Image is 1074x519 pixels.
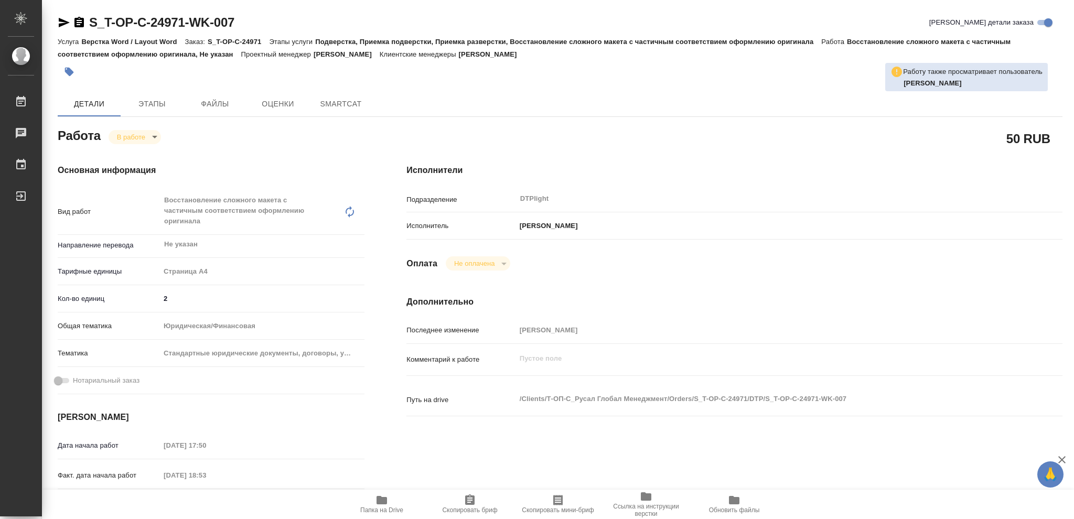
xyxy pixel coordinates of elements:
[58,321,160,331] p: Общая тематика
[269,38,315,46] p: Этапы услуги
[514,490,602,519] button: Скопировать мини-бриф
[1006,129,1050,147] h2: 50 RUB
[1041,463,1059,485] span: 🙏
[58,411,364,424] h4: [PERSON_NAME]
[442,506,497,514] span: Скопировать бриф
[160,468,252,483] input: Пустое поле
[426,490,514,519] button: Скопировать бриф
[58,348,160,359] p: Тематика
[58,125,101,144] h2: Работа
[58,16,70,29] button: Скопировать ссылку для ЯМессенджера
[73,16,85,29] button: Скопировать ссылку
[58,470,160,481] p: Факт. дата начала работ
[73,375,139,386] span: Нотариальный заказ
[253,98,303,111] span: Оценки
[58,266,160,277] p: Тарифные единицы
[58,240,160,251] p: Направление перевода
[81,38,185,46] p: Верстка Word / Layout Word
[109,130,161,144] div: В работе
[314,50,380,58] p: [PERSON_NAME]
[406,164,1062,177] h4: Исполнители
[406,395,515,405] p: Путь на drive
[1037,461,1064,488] button: 🙏
[821,38,847,46] p: Работа
[127,98,177,111] span: Этапы
[608,503,684,517] span: Ссылка на инструкции верстки
[602,490,690,519] button: Ссылка на инструкции верстки
[904,79,962,87] b: [PERSON_NAME]
[690,490,778,519] button: Обновить файлы
[58,294,160,304] p: Кол-во единиц
[406,194,515,205] p: Подразделение
[316,98,366,111] span: SmartCat
[406,296,1062,308] h4: Дополнительно
[929,17,1034,28] span: [PERSON_NAME] детали заказа
[516,322,1008,338] input: Пустое поле
[446,256,510,271] div: В работе
[58,60,81,83] button: Добавить тэг
[360,506,403,514] span: Папка на Drive
[522,506,594,514] span: Скопировать мини-бриф
[160,263,364,280] div: Страница А4
[406,325,515,336] p: Последнее изменение
[208,38,269,46] p: S_T-OP-C-24971
[185,38,208,46] p: Заказ:
[380,50,459,58] p: Клиентские менеджеры
[64,98,114,111] span: Детали
[451,259,498,268] button: Не оплачена
[406,221,515,231] p: Исполнитель
[58,440,160,451] p: Дата начала работ
[904,78,1043,89] p: Риянова Анна
[114,133,148,142] button: В работе
[459,50,525,58] p: [PERSON_NAME]
[58,207,160,217] p: Вид работ
[338,490,426,519] button: Папка на Drive
[160,438,252,453] input: Пустое поле
[190,98,240,111] span: Файлы
[516,390,1008,408] textarea: /Clients/Т-ОП-С_Русал Глобал Менеджмент/Orders/S_T-OP-C-24971/DTP/S_T-OP-C-24971-WK-007
[241,50,314,58] p: Проектный менеджер
[58,164,364,177] h4: Основная информация
[315,38,821,46] p: Подверстка, Приемка подверстки, Приемка разверстки, Восстановление сложного макета с частичным со...
[160,291,364,306] input: ✎ Введи что-нибудь
[58,38,81,46] p: Услуга
[709,506,760,514] span: Обновить файлы
[903,67,1043,77] p: Работу также просматривает пользователь
[160,344,364,362] div: Стандартные юридические документы, договоры, уставы
[89,15,234,29] a: S_T-OP-C-24971-WK-007
[516,221,578,231] p: [PERSON_NAME]
[406,354,515,365] p: Комментарий к работе
[406,257,437,270] h4: Оплата
[160,317,364,335] div: Юридическая/Финансовая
